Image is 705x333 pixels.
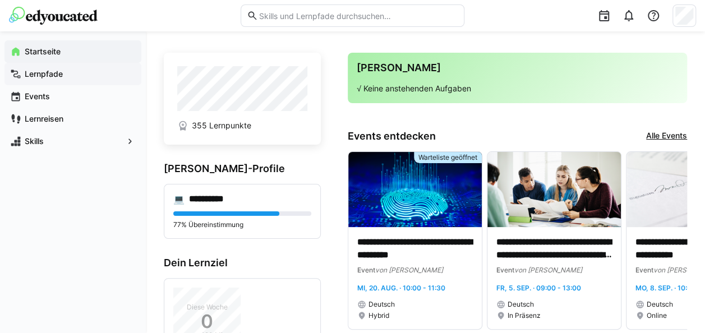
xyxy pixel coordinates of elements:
span: Online [647,311,667,320]
img: image [348,152,482,227]
span: 355 Lernpunkte [192,120,251,131]
input: Skills und Lernpfade durchsuchen… [258,11,458,21]
h3: [PERSON_NAME] [357,62,678,74]
p: √ Keine anstehenden Aufgaben [357,83,678,94]
span: Fr, 5. Sep. · 09:00 - 13:00 [496,284,581,292]
h3: Events entdecken [348,130,436,142]
a: Alle Events [646,130,687,142]
span: Deutsch [368,300,395,309]
span: Deutsch [508,300,534,309]
span: Hybrid [368,311,389,320]
span: Event [635,266,653,274]
img: image [487,152,621,227]
span: In Präsenz [508,311,541,320]
p: 77% Übereinstimmung [173,220,311,229]
h3: Dein Lernziel [164,257,321,269]
span: Mi, 20. Aug. · 10:00 - 11:30 [357,284,445,292]
span: von [PERSON_NAME] [375,266,443,274]
span: Warteliste geöffnet [418,153,477,162]
h3: [PERSON_NAME]-Profile [164,163,321,175]
div: 💻️ [173,193,185,205]
span: Deutsch [647,300,673,309]
span: Event [357,266,375,274]
span: Event [496,266,514,274]
span: von [PERSON_NAME] [514,266,582,274]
